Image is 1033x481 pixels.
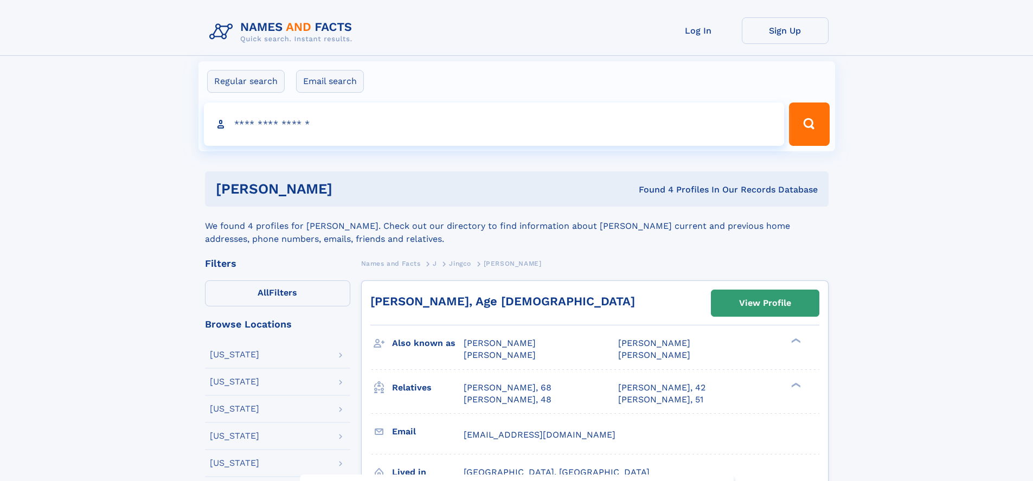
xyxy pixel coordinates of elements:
[204,102,785,146] input: search input
[464,382,551,394] a: [PERSON_NAME], 68
[464,338,536,348] span: [PERSON_NAME]
[205,259,350,268] div: Filters
[210,405,259,413] div: [US_STATE]
[361,256,421,270] a: Names and Facts
[788,381,801,388] div: ❯
[210,459,259,467] div: [US_STATE]
[739,291,791,316] div: View Profile
[210,377,259,386] div: [US_STATE]
[205,207,829,246] div: We found 4 profiles for [PERSON_NAME]. Check out our directory to find information about [PERSON_...
[210,432,259,440] div: [US_STATE]
[205,280,350,306] label: Filters
[618,350,690,360] span: [PERSON_NAME]
[655,17,742,44] a: Log In
[258,287,269,298] span: All
[205,319,350,329] div: Browse Locations
[464,394,551,406] a: [PERSON_NAME], 48
[464,350,536,360] span: [PERSON_NAME]
[392,379,464,397] h3: Relatives
[788,337,801,344] div: ❯
[207,70,285,93] label: Regular search
[618,338,690,348] span: [PERSON_NAME]
[618,394,703,406] a: [PERSON_NAME], 51
[464,429,615,440] span: [EMAIL_ADDRESS][DOMAIN_NAME]
[370,294,635,308] a: [PERSON_NAME], Age [DEMOGRAPHIC_DATA]
[210,350,259,359] div: [US_STATE]
[433,260,437,267] span: J
[485,184,818,196] div: Found 4 Profiles In Our Records Database
[711,290,819,316] a: View Profile
[392,422,464,441] h3: Email
[205,17,361,47] img: Logo Names and Facts
[216,182,486,196] h1: [PERSON_NAME]
[392,334,464,352] h3: Also known as
[296,70,364,93] label: Email search
[464,467,650,477] span: [GEOGRAPHIC_DATA], [GEOGRAPHIC_DATA]
[433,256,437,270] a: J
[449,256,471,270] a: Jingco
[618,382,705,394] a: [PERSON_NAME], 42
[742,17,829,44] a: Sign Up
[484,260,542,267] span: [PERSON_NAME]
[789,102,829,146] button: Search Button
[449,260,471,267] span: Jingco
